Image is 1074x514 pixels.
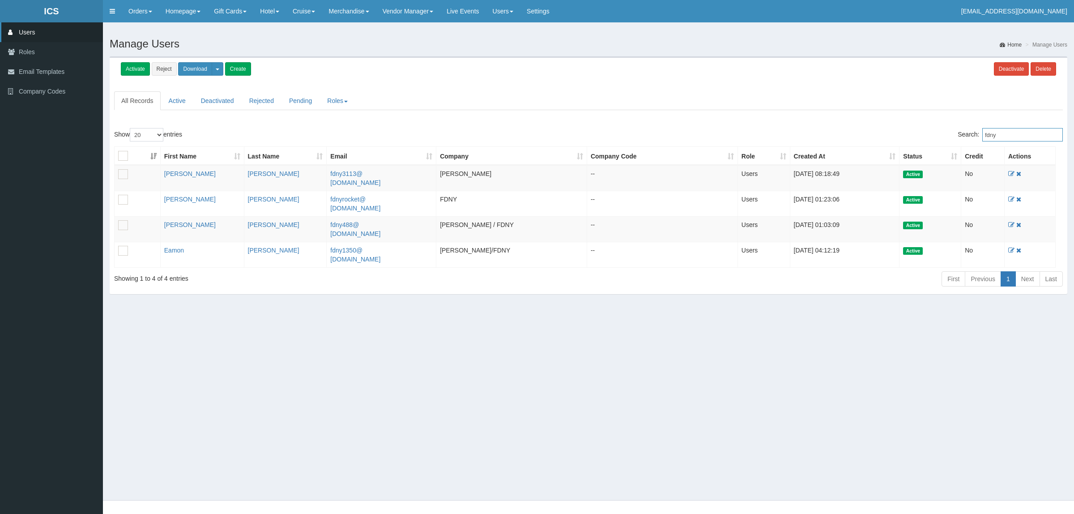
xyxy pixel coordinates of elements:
b: ICS [44,6,59,16]
td: -- [587,216,738,242]
th: Company Code: activate to sort column ascending [587,147,738,165]
a: [PERSON_NAME] [164,221,216,228]
td: [PERSON_NAME] [436,165,587,191]
a: Edit [1008,196,1014,203]
a: Edit [1008,170,1014,177]
li: Manage Users [1023,41,1067,49]
a: Roles [320,91,355,110]
a: 1 [1001,271,1016,287]
td: [DATE] 01:03:09 [790,216,900,242]
th: Email: activate to sort column ascending [327,147,436,165]
a: Eamon [164,247,184,254]
td: [DATE] 08:18:49 [790,165,900,191]
td: Users [738,165,790,191]
label: Show entries [114,128,182,141]
td: No [961,165,1005,191]
a: Deactivate [994,62,1029,76]
a: Delete [1016,170,1021,177]
th: Actions [1005,147,1055,165]
td: Users [738,242,790,267]
a: fdny1350@[DOMAIN_NAME] [330,247,380,263]
td: No [961,242,1005,267]
a: First [942,271,965,287]
a: [PERSON_NAME] [248,221,299,228]
a: [PERSON_NAME] [164,196,216,203]
td: -- [587,165,738,191]
input: Search: [982,128,1063,141]
a: [PERSON_NAME] [164,170,216,177]
span: Company Codes [19,88,65,95]
td: [PERSON_NAME] / FDNY [436,216,587,242]
a: [PERSON_NAME] [248,196,299,203]
th: Role: activate to sort column ascending [738,147,790,165]
a: Previous [965,271,1001,287]
a: fdny488@[DOMAIN_NAME] [330,221,380,237]
a: Reject [152,62,177,76]
a: Activate [121,62,150,76]
button: Download [178,62,212,76]
th: Company: activate to sort column ascending [436,147,587,165]
td: -- [587,191,738,216]
label: Search: [958,128,1063,141]
td: -- [587,242,738,267]
a: Next [1015,271,1040,287]
select: Showentries [130,128,163,141]
td: No [961,191,1005,216]
span: Email Templates [19,68,64,75]
a: Create [225,62,251,76]
a: fdnyrocket@[DOMAIN_NAME] [330,196,380,212]
span: Active [903,171,923,178]
div: Showing 1 to 4 of 4 entries [114,270,502,283]
a: Deactivated [194,91,241,110]
td: [PERSON_NAME]/FDNY [436,242,587,267]
span: Roles [19,48,35,56]
a: Delete [1031,62,1056,76]
a: [PERSON_NAME] [248,247,299,254]
a: Edit [1008,221,1014,228]
a: Active [162,91,193,110]
th: Last Name: activate to sort column ascending [244,147,327,165]
a: Delete [1016,221,1021,228]
span: Users [19,29,35,36]
td: Users [738,191,790,216]
span: Active [903,247,923,255]
th: First Name: activate to sort column ascending [161,147,244,165]
span: Active [903,222,923,229]
a: All Records [114,91,161,110]
td: [DATE] 04:12:19 [790,242,900,267]
a: Home [1000,41,1022,49]
a: Delete [1016,247,1021,254]
span: Active [903,196,923,204]
a: Pending [282,91,319,110]
a: Rejected [242,91,281,110]
th: Credit [961,147,1005,165]
a: [PERSON_NAME] [248,170,299,177]
a: fdny3113@[DOMAIN_NAME] [330,170,380,186]
td: FDNY [436,191,587,216]
span: [EMAIL_ADDRESS][DOMAIN_NAME] [961,8,1067,15]
th: Status: activate to sort column ascending [899,147,961,165]
td: Users [738,216,790,242]
a: Edit [1008,247,1014,254]
td: [DATE] 01:23:06 [790,191,900,216]
h1: Manage Users [110,38,1067,50]
a: Last [1040,271,1063,287]
td: No [961,216,1005,242]
th: Created At: activate to sort column ascending [790,147,900,165]
a: Delete [1016,196,1021,203]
